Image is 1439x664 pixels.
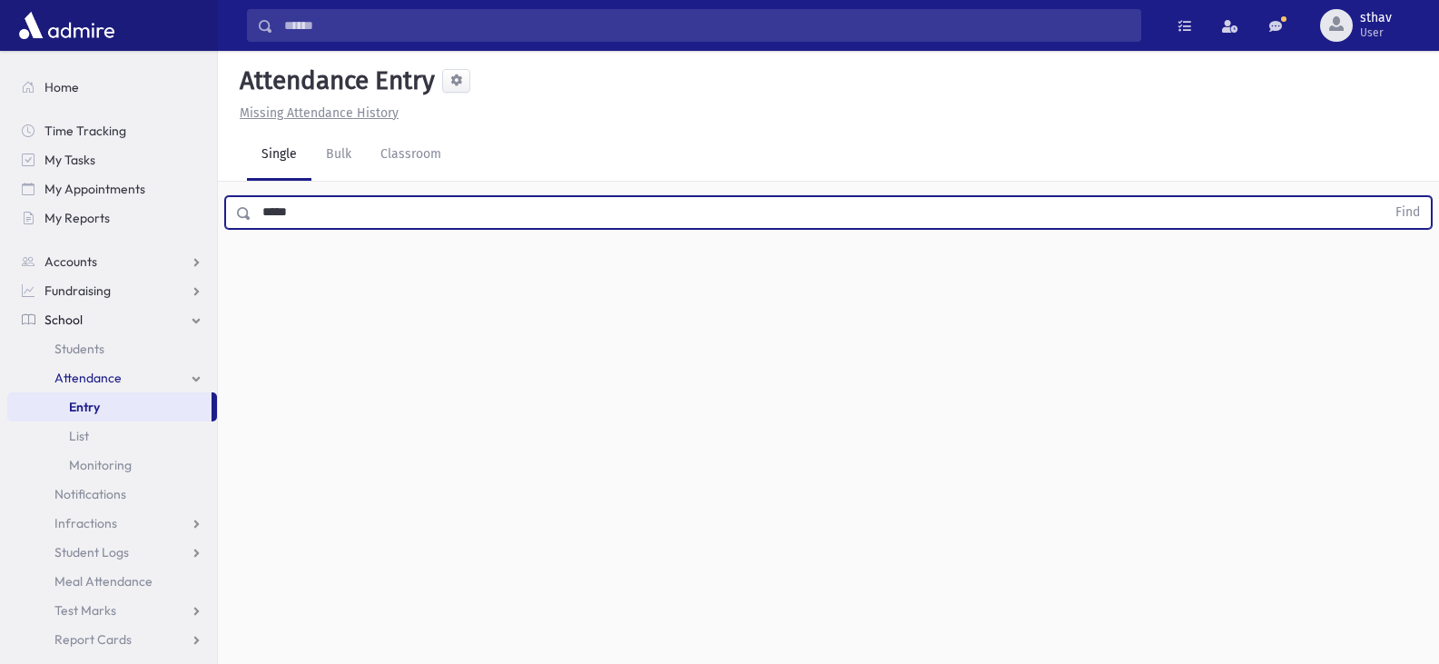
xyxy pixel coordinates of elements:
[54,341,104,357] span: Students
[7,509,217,538] a: Infractions
[247,130,311,181] a: Single
[7,625,217,654] a: Report Cards
[44,152,95,168] span: My Tasks
[7,421,217,451] a: List
[1360,11,1392,25] span: sthav
[54,515,117,531] span: Infractions
[7,334,217,363] a: Students
[44,79,79,95] span: Home
[7,203,217,233] a: My Reports
[1360,25,1392,40] span: User
[7,73,217,102] a: Home
[44,253,97,270] span: Accounts
[69,457,132,473] span: Monitoring
[54,486,126,502] span: Notifications
[69,428,89,444] span: List
[7,363,217,392] a: Attendance
[15,7,119,44] img: AdmirePro
[54,544,129,560] span: Student Logs
[54,602,116,619] span: Test Marks
[44,312,83,328] span: School
[7,538,217,567] a: Student Logs
[7,480,217,509] a: Notifications
[273,9,1140,42] input: Search
[7,116,217,145] a: Time Tracking
[54,370,122,386] span: Attendance
[232,105,399,121] a: Missing Attendance History
[7,451,217,480] a: Monitoring
[240,105,399,121] u: Missing Attendance History
[366,130,456,181] a: Classroom
[44,282,111,299] span: Fundraising
[7,174,217,203] a: My Appointments
[7,392,212,421] a: Entry
[54,631,132,648] span: Report Cards
[232,65,435,96] h5: Attendance Entry
[44,123,126,139] span: Time Tracking
[54,573,153,590] span: Meal Attendance
[7,567,217,596] a: Meal Attendance
[44,210,110,226] span: My Reports
[7,596,217,625] a: Test Marks
[7,305,217,334] a: School
[7,247,217,276] a: Accounts
[7,276,217,305] a: Fundraising
[69,399,100,415] span: Entry
[1385,197,1431,228] button: Find
[44,181,145,197] span: My Appointments
[7,145,217,174] a: My Tasks
[311,130,366,181] a: Bulk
